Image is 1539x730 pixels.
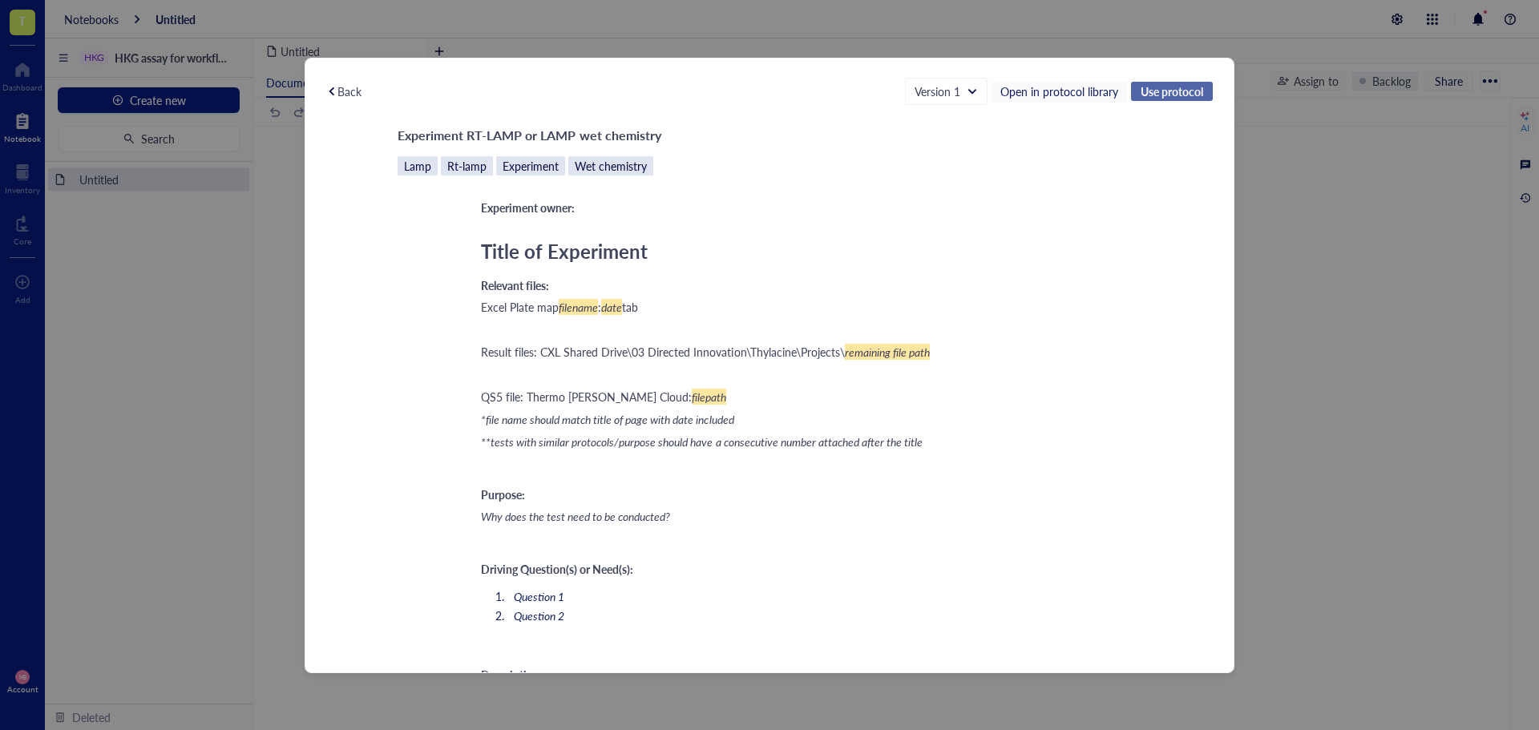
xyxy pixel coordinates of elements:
[337,84,362,99] div: Back
[514,607,564,623] span: Question 2
[1141,84,1203,99] span: Use protocol
[481,200,575,216] span: Experiment owner:
[481,299,559,315] span: Excel Plate map
[481,508,670,524] span: Why does the test need to be conducted?
[622,299,638,315] span: tab
[692,389,726,405] span: filepath
[496,156,565,175] span: Experiment
[398,156,438,175] span: Lamp
[1131,82,1213,101] button: Use protocol
[514,588,564,604] span: Question 1
[481,486,525,502] span: Purpose:
[481,667,543,683] span: Description:
[568,156,653,175] span: Wet chemistry
[481,277,549,293] span: Relevant files:
[481,411,734,427] span: *file name should match title of page with date included
[481,389,692,405] span: QS5 file: Thermo [PERSON_NAME] Cloud:
[481,237,648,264] span: Title of Experiment
[598,299,601,315] span: :
[481,434,923,450] span: **tests with similar protocols/purpose should have a consecutive number attached after the title
[398,124,661,147] div: Experiment RT-LAMP or LAMP wet chemistry
[481,561,633,577] span: Driving Question(s) or Need(s):
[601,299,622,315] span: date
[481,344,845,360] span: Result files: CXL Shared Drive\03 Directed Innovation\Thylacine\Projects\
[845,344,930,360] span: remaining file path
[441,156,493,175] span: Rt-lamp
[559,299,598,315] span: filename
[1000,84,1118,99] span: Open in protocol library
[915,84,975,99] span: Version 1
[991,82,1128,101] button: Open in protocol library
